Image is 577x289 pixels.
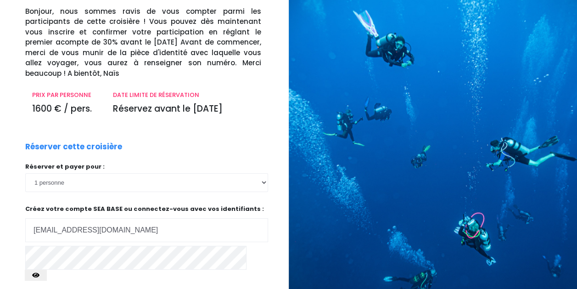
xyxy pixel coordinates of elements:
p: Réservez avant le [DATE] [113,102,261,116]
p: PRIX PAR PERSONNE [32,91,99,100]
p: Bonjour, nous sommes ravis de vous compter parmi les participants de cette croisière ! Vous pouve... [25,6,282,79]
p: Réserver et payer pour : [25,162,268,171]
input: Adresse email [25,218,268,242]
p: Créez votre compte SEA BASE ou connectez-vous avec vos identifiants : [25,204,268,243]
p: 1600 € / pers. [32,102,99,116]
p: DATE LIMITE DE RÉSERVATION [113,91,261,100]
p: Réserver cette croisière [25,141,122,153]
